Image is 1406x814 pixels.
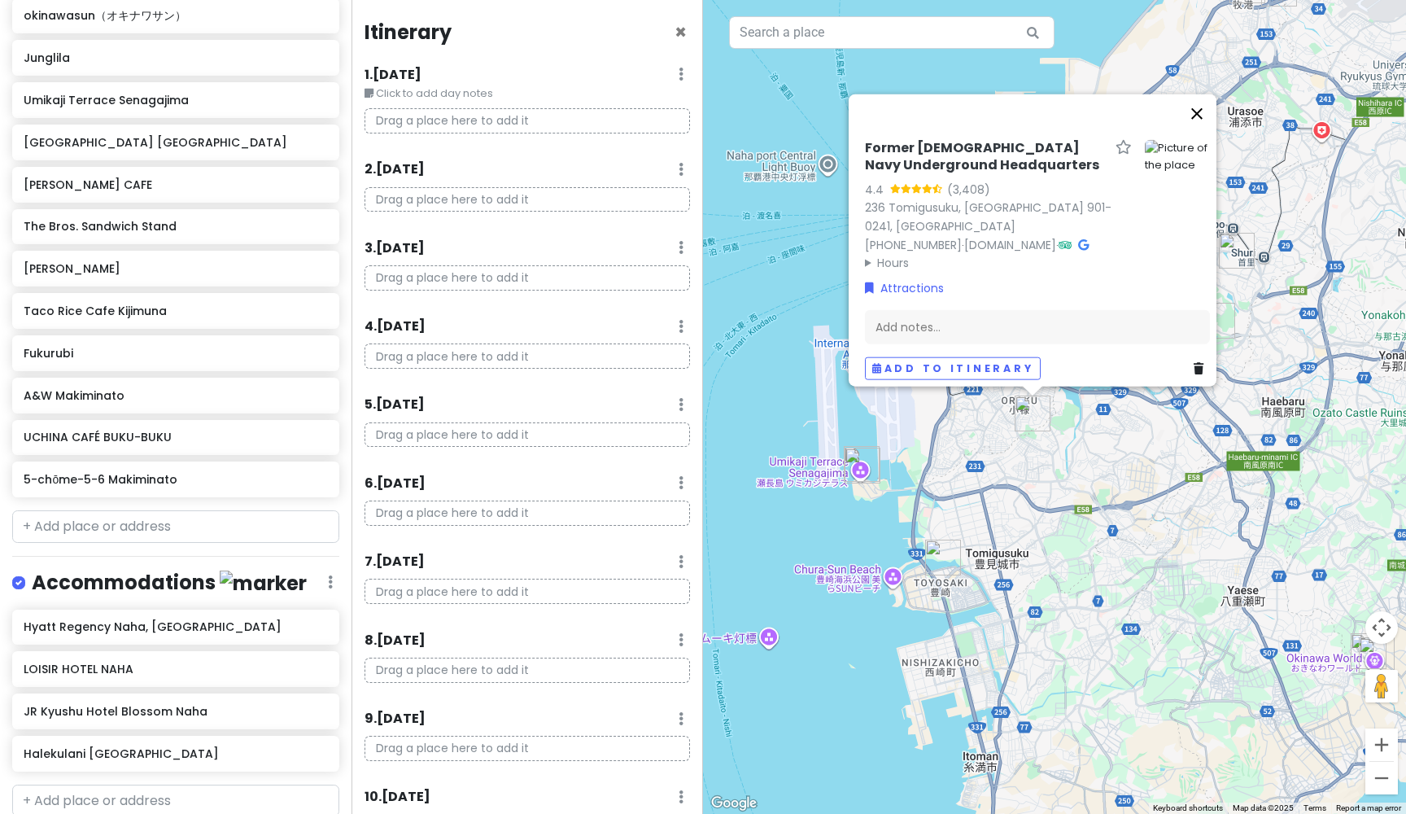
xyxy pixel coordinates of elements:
a: Attractions [865,278,944,296]
span: Close itinerary [675,19,687,46]
span: Map data ©2025 [1233,803,1294,812]
small: Click to add day notes [365,85,690,102]
a: Delete place [1194,360,1210,378]
input: Search a place [729,16,1054,49]
h6: [PERSON_NAME] CAFE [24,177,327,192]
button: Zoom out [1365,762,1398,794]
p: Drag a place here to add it [365,736,690,761]
h6: 3 . [DATE] [365,240,425,257]
h6: [PERSON_NAME] [24,261,327,276]
h6: okinawasun（オキナワサン） [24,8,327,23]
h6: [GEOGRAPHIC_DATA] [GEOGRAPHIC_DATA] [24,135,327,150]
a: [PHONE_NUMBER] [865,236,962,252]
div: Shuri Castle [1219,233,1255,269]
p: Drag a place here to add it [365,265,690,291]
div: Valley of Gangala [1351,633,1386,669]
h6: 5-chōme-5-6 Makiminato [24,472,327,487]
summary: Hours [865,254,1132,272]
div: Okinawa World [1359,637,1395,673]
div: Okinawa Outlet Mall Ashibinaa [925,540,961,575]
div: · · [865,140,1132,273]
a: 236 Tomigusuku, [GEOGRAPHIC_DATA] 901-0241, [GEOGRAPHIC_DATA] [865,199,1111,234]
button: Close [675,23,687,42]
p: Drag a place here to add it [365,108,690,133]
a: Open this area in Google Maps (opens a new window) [707,793,761,814]
h6: A&W Makiminato [24,388,327,403]
i: Tripadvisor [1059,239,1072,250]
h4: Accommodations [32,570,307,597]
a: Terms [1303,803,1326,812]
h6: JR Kyushu Hotel Blossom Naha [24,704,327,719]
h6: 8 . [DATE] [365,632,426,650]
div: Former Japanese Navy Underground Headquarters [1015,396,1050,431]
h6: 2 . [DATE] [365,161,425,178]
h6: Former [DEMOGRAPHIC_DATA] Navy Underground Headquarters [865,140,1109,174]
h6: 5 . [DATE] [365,396,425,414]
div: Add notes... [865,310,1210,344]
h6: 1 . [DATE] [365,67,421,84]
p: Drag a place here to add it [365,344,690,369]
button: Map camera controls [1365,611,1398,644]
p: Drag a place here to add it [365,187,690,212]
a: Report a map error [1336,803,1401,812]
p: Drag a place here to add it [365,501,690,526]
img: Google [707,793,761,814]
img: marker [220,571,307,596]
h6: UCHINA CAFÉ BUKU-BUKU [24,430,327,444]
h6: 10 . [DATE] [365,789,430,806]
h6: 9 . [DATE] [365,711,426,728]
h6: Taco Rice Cafe Kijimuna [24,304,327,318]
a: Star place [1116,140,1132,157]
button: Add to itinerary [865,357,1041,380]
button: Drag Pegman onto the map to open Street View [1365,670,1398,702]
div: 4.4 [865,180,890,198]
div: (3,408) [947,180,990,198]
button: Zoom in [1365,729,1398,761]
img: Picture of the place [1145,140,1210,174]
div: Umikaji Terrace Senagajima [844,446,880,482]
div: Shikina-en Royal Gardens 識名園 [1199,303,1235,339]
div: Hammock Cafe la Isla [845,448,880,484]
h6: Halekulani [GEOGRAPHIC_DATA] [24,746,327,761]
h6: The Bros. Sandwich Stand [24,219,327,234]
h6: 7 . [DATE] [365,554,425,571]
a: [DOMAIN_NAME] [964,236,1056,252]
h6: Umikaji Terrace Senagajima [24,93,327,107]
h6: 6 . [DATE] [365,475,426,492]
button: Close [1177,94,1216,133]
h6: Fukurubi [24,346,327,361]
i: Google Maps [1078,239,1089,250]
p: Drag a place here to add it [365,422,690,448]
h6: LOISIR HOTEL NAHA [24,662,327,676]
h6: Junglila [24,50,327,65]
h6: Hyatt Regency Naha, [GEOGRAPHIC_DATA] [24,619,327,634]
button: Keyboard shortcuts [1153,803,1223,814]
p: Drag a place here to add it [365,658,690,683]
input: + Add place or address [12,510,339,543]
h6: 4 . [DATE] [365,318,426,335]
p: Drag a place here to add it [365,579,690,604]
h4: Itinerary [365,20,452,45]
